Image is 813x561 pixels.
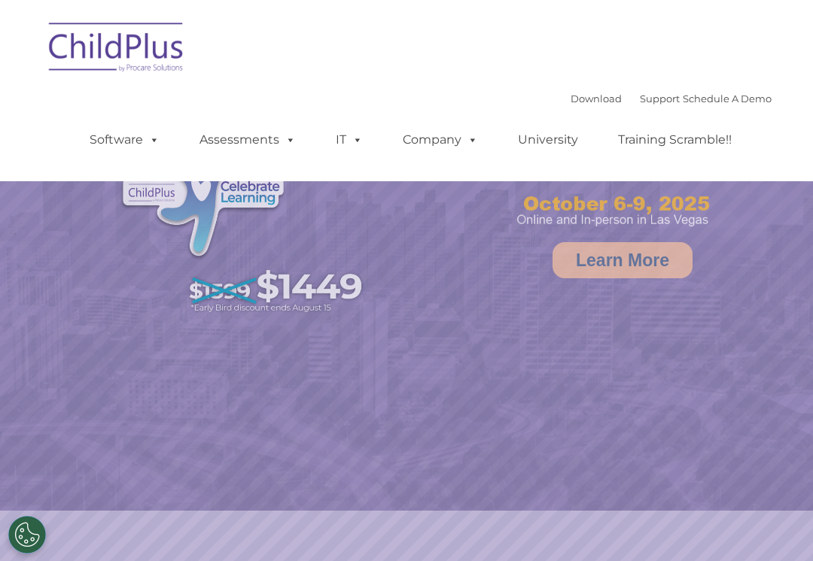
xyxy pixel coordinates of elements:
a: Company [388,125,493,155]
a: Schedule A Demo [683,92,772,105]
a: IT [321,125,378,155]
button: Cookies Settings [8,516,46,553]
a: University [503,125,593,155]
a: Software [75,125,175,155]
a: Download [571,92,622,105]
a: Training Scramble!! [603,125,747,155]
img: ChildPlus by Procare Solutions [41,12,192,87]
a: Assessments [184,125,311,155]
font: | [571,92,772,105]
a: Learn More [553,242,693,278]
a: Support [640,92,680,105]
